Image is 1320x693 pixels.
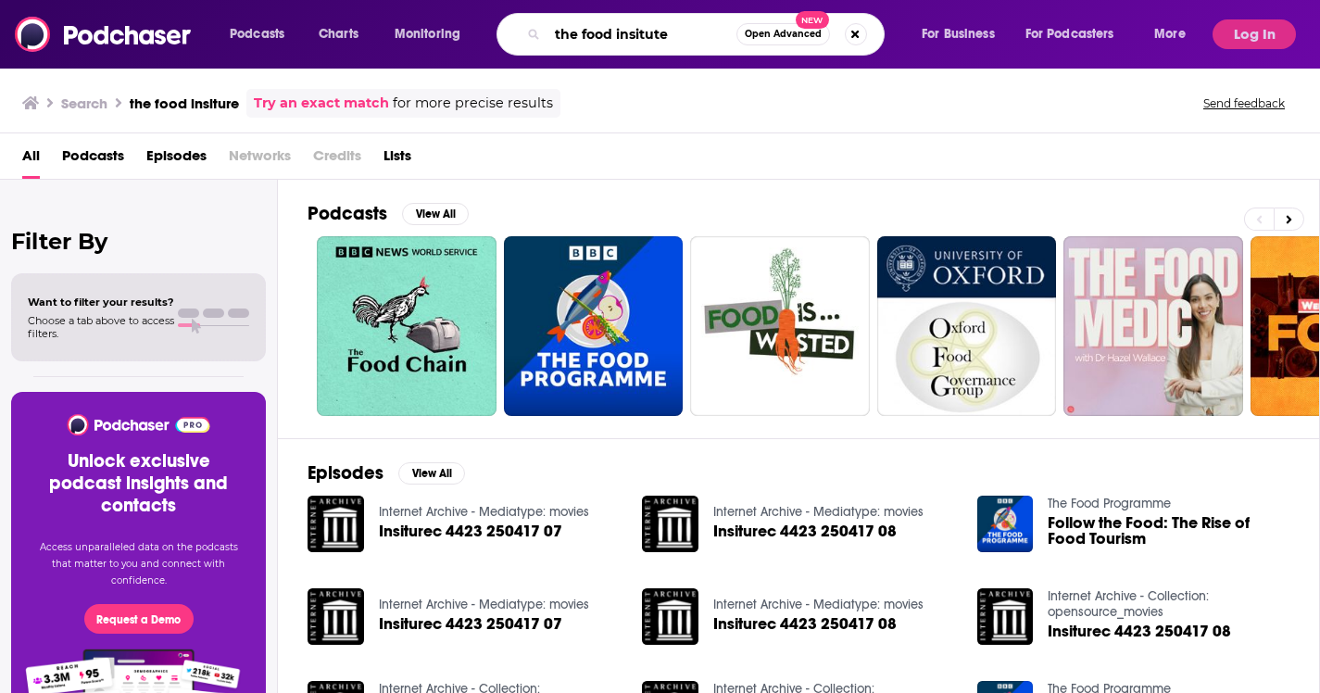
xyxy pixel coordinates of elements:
[383,141,411,179] a: Lists
[66,414,211,435] img: Podchaser - Follow, Share and Rate Podcasts
[308,461,465,485] a: EpisodesView All
[1048,624,1231,639] a: Insiturec 4423 250417 08
[146,141,207,179] a: Episodes
[922,21,995,47] span: For Business
[1213,19,1296,49] button: Log In
[308,588,364,645] img: Insiturec 4423 250417 07
[713,523,897,539] a: Insiturec 4423 250417 08
[393,93,553,114] span: for more precise results
[28,314,174,340] span: Choose a tab above to access filters.
[229,141,291,179] span: Networks
[62,141,124,179] a: Podcasts
[22,141,40,179] a: All
[379,616,562,632] a: Insiturec 4423 250417 07
[382,19,484,49] button: open menu
[713,597,924,612] a: Internet Archive - Mediatype: movies
[1013,19,1141,49] button: open menu
[547,19,736,49] input: Search podcasts, credits, & more...
[1154,21,1186,47] span: More
[230,21,284,47] span: Podcasts
[977,588,1034,645] img: Insiturec 4423 250417 08
[307,19,370,49] a: Charts
[308,202,387,225] h2: Podcasts
[1048,496,1171,511] a: The Food Programme
[33,450,244,517] h3: Unlock exclusive podcast insights and contacts
[308,461,383,485] h2: Episodes
[1048,515,1289,547] a: Follow the Food: The Rise of Food Tourism
[713,616,897,632] a: Insiturec 4423 250417 08
[33,539,244,589] p: Access unparalleled data on the podcasts that matter to you and connect with confidence.
[977,496,1034,552] img: Follow the Food: The Rise of Food Tourism
[313,141,361,179] span: Credits
[796,11,829,29] span: New
[1025,21,1114,47] span: For Podcasters
[736,23,830,45] button: Open AdvancedNew
[395,21,460,47] span: Monitoring
[379,504,589,520] a: Internet Archive - Mediatype: movies
[909,19,1018,49] button: open menu
[308,202,469,225] a: PodcastsView All
[319,21,358,47] span: Charts
[713,504,924,520] a: Internet Archive - Mediatype: movies
[1141,19,1209,49] button: open menu
[398,462,465,485] button: View All
[130,94,239,112] h3: the food insiture
[11,228,266,255] h2: Filter By
[379,523,562,539] a: Insiturec 4423 250417 07
[28,296,174,309] span: Want to filter your results?
[642,588,698,645] img: Insiturec 4423 250417 08
[642,496,698,552] img: Insiturec 4423 250417 08
[379,597,589,612] a: Internet Archive - Mediatype: movies
[745,30,822,39] span: Open Advanced
[254,93,389,114] a: Try an exact match
[15,17,193,52] img: Podchaser - Follow, Share and Rate Podcasts
[84,604,194,634] button: Request a Demo
[402,203,469,225] button: View All
[514,13,902,56] div: Search podcasts, credits, & more...
[308,496,364,552] img: Insiturec 4423 250417 07
[61,94,107,112] h3: Search
[1198,95,1290,111] button: Send feedback
[1048,588,1209,620] a: Internet Archive - Collection: opensource_movies
[217,19,308,49] button: open menu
